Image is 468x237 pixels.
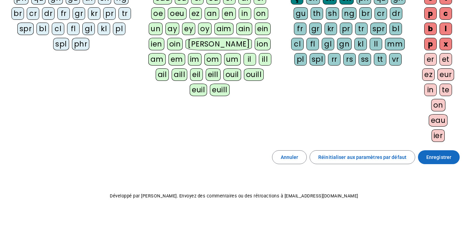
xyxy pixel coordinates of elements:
div: fl [306,38,319,50]
div: br [359,7,372,20]
div: th [311,7,323,20]
div: tr [118,7,131,20]
div: p [424,38,437,50]
div: oeu [168,7,187,20]
div: om [204,53,221,66]
div: te [440,84,452,96]
button: Enregistrer [418,150,460,164]
div: phr [72,38,90,50]
div: gn [337,38,352,50]
div: ein [255,23,271,35]
div: oe [151,7,165,20]
div: eill [206,68,221,81]
div: am [148,53,166,66]
div: dr [42,7,55,20]
div: eur [437,68,454,81]
span: Enregistrer [426,153,451,161]
div: bl [36,23,49,35]
div: cr [27,7,39,20]
div: ain [236,23,253,35]
div: x [440,38,452,50]
div: oin [167,38,183,50]
div: il [244,53,256,66]
div: rs [343,53,356,66]
div: aill [172,68,187,81]
div: dr [390,7,402,20]
div: un [149,23,163,35]
div: tr [355,23,368,35]
div: im [188,53,202,66]
div: br [11,7,24,20]
div: ez [189,7,202,20]
div: in [239,7,251,20]
div: kr [88,7,100,20]
div: ez [422,68,435,81]
div: gr [309,23,322,35]
div: [PERSON_NAME] [186,38,252,50]
div: ien [149,38,164,50]
div: spr [370,23,387,35]
div: kl [98,23,110,35]
div: l [440,23,452,35]
div: in [424,84,437,96]
div: p [424,7,437,20]
div: cl [291,38,304,50]
span: Réinitialiser aux paramètres par défaut [318,153,407,161]
div: cr [375,7,387,20]
div: cl [52,23,64,35]
div: ill [259,53,271,66]
div: gl [322,38,334,50]
div: sh [326,7,339,20]
div: on [431,99,445,111]
div: en [222,7,236,20]
div: et [440,53,452,66]
div: kr [325,23,337,35]
div: fl [67,23,80,35]
div: mm [385,38,405,50]
div: eau [429,114,448,127]
div: em [169,53,185,66]
div: pl [294,53,307,66]
div: ier [432,129,445,142]
div: an [205,7,219,20]
div: ouill [244,68,264,81]
div: fr [57,7,70,20]
div: bl [389,23,402,35]
div: gr [73,7,85,20]
div: um [224,53,241,66]
div: spl [310,53,326,66]
div: rr [328,53,340,66]
div: ay [165,23,179,35]
div: fr [294,23,306,35]
p: Développé par [PERSON_NAME]. Envoyez des commentaires ou des rétroactions à [EMAIL_ADDRESS][DOMAI... [6,192,462,200]
div: ey [182,23,195,35]
div: spl [53,38,69,50]
div: pr [103,7,116,20]
div: gl [82,23,95,35]
div: eil [190,68,203,81]
div: ng [342,7,356,20]
div: ll [370,38,382,50]
div: euil [190,84,207,96]
div: aim [214,23,233,35]
div: euill [210,84,229,96]
div: on [254,7,268,20]
button: Annuler [272,150,307,164]
div: gu [294,7,308,20]
div: pl [113,23,125,35]
div: kl [354,38,367,50]
div: oy [198,23,212,35]
div: spr [17,23,34,35]
div: tt [374,53,386,66]
div: b [424,23,437,35]
div: er [424,53,437,66]
div: ail [156,68,169,81]
div: pr [340,23,352,35]
div: ouil [223,68,241,81]
button: Réinitialiser aux paramètres par défaut [310,150,415,164]
div: ion [255,38,271,50]
span: Annuler [281,153,298,161]
div: ss [359,53,371,66]
div: c [440,7,452,20]
div: vr [389,53,402,66]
